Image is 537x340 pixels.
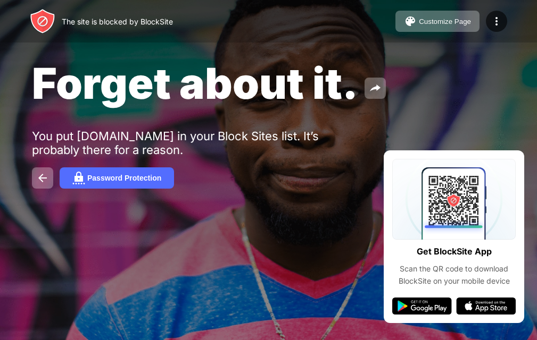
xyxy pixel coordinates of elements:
img: back.svg [36,172,49,184]
img: menu-icon.svg [490,15,503,28]
div: Password Protection [87,174,161,182]
button: Password Protection [60,167,174,189]
div: Customize Page [419,18,471,25]
div: Scan the QR code to download BlockSite on your mobile device [392,263,516,287]
span: Forget about it. [32,57,358,109]
img: header-logo.svg [30,8,55,34]
div: The site is blocked by BlockSite [62,17,173,26]
div: You put [DOMAIN_NAME] in your Block Sites list. It’s probably there for a reason. [32,129,361,157]
img: password.svg [72,172,85,184]
img: share.svg [369,82,382,95]
img: pallet.svg [404,15,417,28]
div: Get BlockSite App [417,244,492,259]
button: Customize Page [395,11,480,32]
img: app-store.svg [456,297,516,314]
img: google-play.svg [392,297,452,314]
